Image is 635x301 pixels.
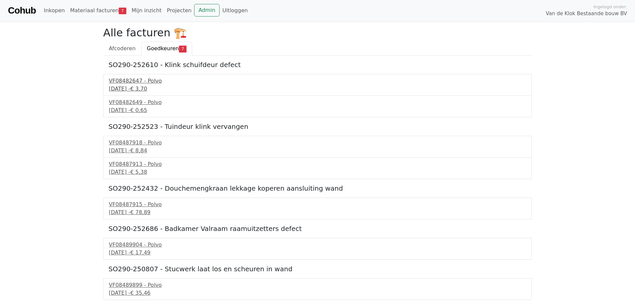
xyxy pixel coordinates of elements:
a: Cohub [8,3,36,19]
a: VF08487913 - Polvo[DATE] -€ 5,38 [109,160,526,176]
div: VF08482649 - Polvo [109,98,526,106]
div: VF08487915 - Polvo [109,201,526,208]
a: Admin [194,4,220,17]
div: [DATE] - [109,168,526,176]
a: Inkopen [41,4,67,17]
a: Materiaal facturen7 [67,4,129,17]
span: 7 [119,8,126,14]
a: Goedkeuren7 [141,42,192,56]
div: [DATE] - [109,289,526,297]
a: VF08489899 - Polvo[DATE] -€ 35,46 [109,281,526,297]
div: [DATE] - [109,147,526,155]
a: VF08489904 - Polvo[DATE] -€ 17,49 [109,241,526,257]
div: [DATE] - [109,208,526,216]
div: VF08487918 - Polvo [109,139,526,147]
span: € 78,89 [130,209,150,215]
span: Van de Klok Bestaande bouw BV [546,10,627,18]
a: Uitloggen [220,4,250,17]
div: [DATE] - [109,85,526,93]
a: Projecten [164,4,194,17]
span: € 3,70 [130,86,147,92]
h2: Alle facturen 🏗️ [103,26,532,39]
div: VF08482647 - Polvo [109,77,526,85]
a: Mijn inzicht [129,4,164,17]
h5: SO290-252432 - Douchemengkraan lekkage koperen aansluiting wand [108,184,527,192]
div: [DATE] - [109,249,526,257]
a: VF08487915 - Polvo[DATE] -€ 78,89 [109,201,526,216]
div: VF08487913 - Polvo [109,160,526,168]
div: [DATE] - [109,106,526,114]
span: € 17,49 [130,249,150,256]
span: 7 [179,46,187,52]
div: VF08489899 - Polvo [109,281,526,289]
span: Afcoderen [109,45,136,52]
h5: SO290-252523 - Tuindeur klink vervangen [108,123,527,131]
h5: SO290-252686 - Badkamer Valraam raamuitzetters defect [108,225,527,233]
span: € 35,46 [130,290,150,296]
a: VF08487918 - Polvo[DATE] -€ 8,84 [109,139,526,155]
a: VF08482649 - Polvo[DATE] -€ 0,65 [109,98,526,114]
div: VF08489904 - Polvo [109,241,526,249]
span: € 5,38 [130,169,147,175]
h5: SO290-252610 - Klink schuifdeur defect [108,61,527,69]
span: € 0,65 [130,107,147,113]
span: Goedkeuren [147,45,179,52]
h5: SO290-250807 - Stucwerk laat los en scheuren in wand [108,265,527,273]
a: Afcoderen [103,42,141,56]
span: € 8,84 [130,147,147,154]
a: VF08482647 - Polvo[DATE] -€ 3,70 [109,77,526,93]
span: Ingelogd onder: [593,4,627,10]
